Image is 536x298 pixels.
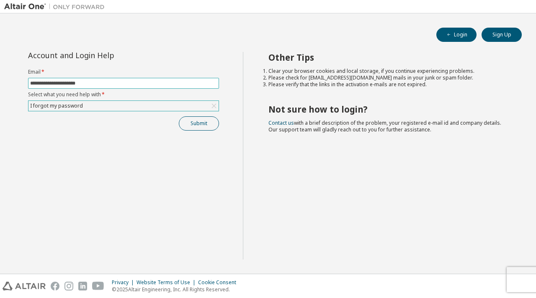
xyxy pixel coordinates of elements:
[28,91,219,98] label: Select what you need help with
[268,104,507,115] h2: Not sure how to login?
[198,279,241,286] div: Cookie Consent
[268,81,507,88] li: Please verify that the links in the activation e-mails are not expired.
[482,28,522,42] button: Sign Up
[29,101,84,110] div: I forgot my password
[28,101,219,111] div: I forgot my password
[112,279,137,286] div: Privacy
[78,282,87,290] img: linkedin.svg
[137,279,198,286] div: Website Terms of Use
[92,282,104,290] img: youtube.svg
[268,74,507,81] li: Please check for [EMAIL_ADDRESS][DOMAIN_NAME] mails in your junk or spam folder.
[4,3,109,11] img: Altair One
[179,116,219,131] button: Submit
[28,52,181,59] div: Account and Login Help
[3,282,46,290] img: altair_logo.svg
[28,69,219,75] label: Email
[268,119,294,126] a: Contact us
[268,68,507,74] li: Clear your browser cookies and local storage, if you continue experiencing problems.
[268,52,507,63] h2: Other Tips
[112,286,241,293] p: © 2025 Altair Engineering, Inc. All Rights Reserved.
[436,28,477,42] button: Login
[51,282,59,290] img: facebook.svg
[268,119,501,133] span: with a brief description of the problem, your registered e-mail id and company details. Our suppo...
[64,282,73,290] img: instagram.svg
